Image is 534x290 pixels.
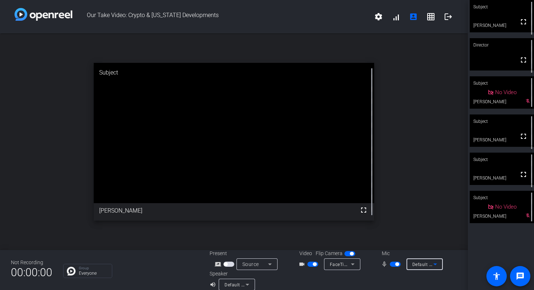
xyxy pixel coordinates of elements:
[470,191,534,205] div: Subject
[79,266,108,270] p: Group
[495,89,517,96] span: No Video
[516,272,525,281] mat-icon: message
[299,250,312,257] span: Video
[79,271,108,275] p: Everyone
[15,8,72,21] img: white-gradient.svg
[387,8,405,25] button: signal_cellular_alt
[330,261,404,267] span: FaceTime HD Camera (C4E1:9BFB)
[94,63,375,82] div: Subject
[210,280,218,289] mat-icon: volume_up
[67,267,76,275] img: Chat Icon
[215,260,223,269] mat-icon: screen_share_outline
[359,206,368,214] mat-icon: fullscreen
[412,261,449,267] span: Default - AirPods
[519,17,528,26] mat-icon: fullscreen
[492,272,501,281] mat-icon: accessibility
[72,8,370,25] span: Our Take Video: Crypto & [US_STATE] Developments
[426,12,435,21] mat-icon: grid_on
[470,153,534,166] div: Subject
[316,250,343,257] span: Flip Camera
[11,263,52,281] span: 00:00:00
[409,12,418,21] mat-icon: account_box
[11,259,52,266] div: Not Recording
[381,260,390,269] mat-icon: mic_none
[519,170,528,179] mat-icon: fullscreen
[470,38,534,52] div: Director
[444,12,453,21] mat-icon: logout
[470,114,534,128] div: Subject
[519,132,528,141] mat-icon: fullscreen
[470,76,534,90] div: Subject
[299,260,307,269] mat-icon: videocam_outline
[210,270,253,278] div: Speaker
[374,12,383,21] mat-icon: settings
[375,250,447,257] div: Mic
[519,56,528,64] mat-icon: fullscreen
[242,261,259,267] span: Source
[495,204,517,210] span: No Video
[210,250,282,257] div: Present
[224,282,261,287] span: Default - AirPods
